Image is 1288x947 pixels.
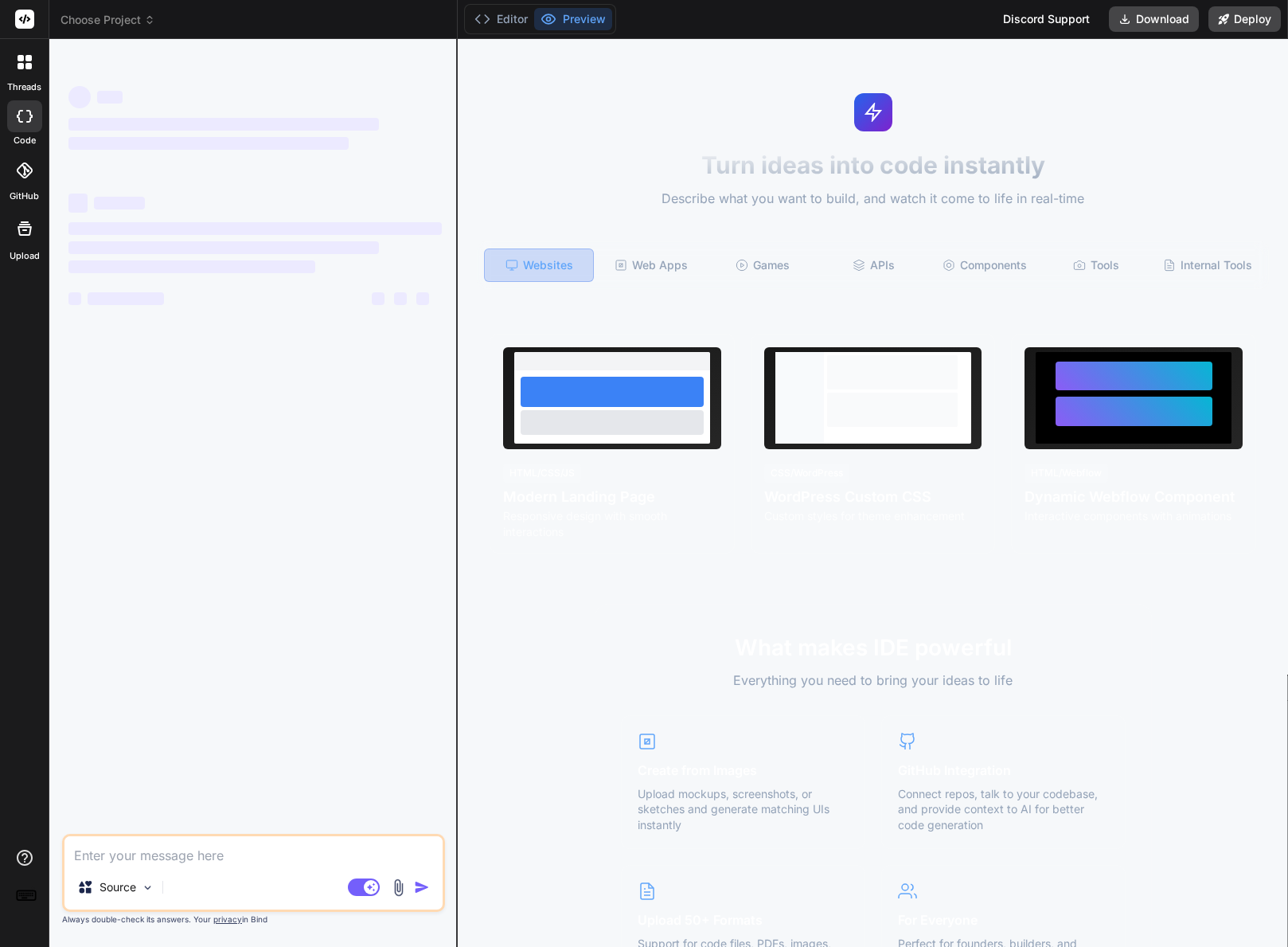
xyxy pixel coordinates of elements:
[503,508,721,540] p: Responsive design with smooth interactions
[14,134,36,147] label: code
[68,241,379,254] span: ‌
[468,8,534,30] button: Editor
[94,197,145,209] span: ‌
[68,260,315,273] span: ‌
[68,86,91,108] span: ‌
[638,786,849,833] p: Upload mockups, screenshots, or sketches and generate matching UIs instantly
[467,189,1278,209] p: Describe what you want to build, and watch it come to life in real-time
[993,6,1099,32] div: Discord Support
[898,786,1109,833] p: Connect repos, talk to your codebase, and provide context to AI for better code generation
[68,194,88,213] span: ‌
[764,464,849,483] div: CSS/WordPress
[389,879,408,897] img: attachment
[898,910,1109,929] h4: For Everyone
[898,761,1109,780] h4: GitHub Integration
[68,137,349,150] span: ‌
[597,248,705,282] div: Web Apps
[372,292,384,305] span: ‌
[68,222,442,235] span: ‌
[621,631,1126,664] h2: What makes IDE powerful
[7,80,41,94] label: threads
[708,248,817,282] div: Games
[10,190,39,203] label: GitHub
[1025,486,1243,508] h4: Dynamic Webflow Component
[213,914,242,924] span: privacy
[68,118,379,131] span: ‌
[68,292,81,305] span: ‌
[534,8,612,30] button: Preview
[1025,464,1108,483] div: HTML/Webflow
[416,292,429,305] span: ‌
[141,881,154,894] img: Pick Models
[764,486,982,508] h4: WordPress Custom CSS
[97,91,123,104] span: ‌
[394,292,407,305] span: ‌
[931,248,1040,282] div: Components
[88,292,164,305] span: ‌
[638,910,849,929] h4: Upload 50+ Formats
[62,912,445,927] p: Always double-check its answers. Your in Bind
[503,464,581,483] div: HTML/CSS/JS
[1208,6,1281,32] button: Deploy
[10,249,40,263] label: Upload
[764,508,982,524] p: Custom styles for theme enhancement
[820,248,928,282] div: APIs
[1025,508,1243,524] p: Interactive components with animations
[484,248,594,282] div: Websites
[1042,248,1150,282] div: Tools
[60,12,155,28] span: Choose Project
[467,151,1278,179] h1: Turn ideas into code instantly
[414,879,430,895] img: icon
[638,761,849,780] h4: Create from Images
[503,486,721,508] h4: Modern Landing Page
[100,879,136,895] p: Source
[1153,248,1262,282] div: Internal Tools
[1109,6,1199,32] button: Download
[621,671,1126,690] p: Everything you need to bring your ideas to life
